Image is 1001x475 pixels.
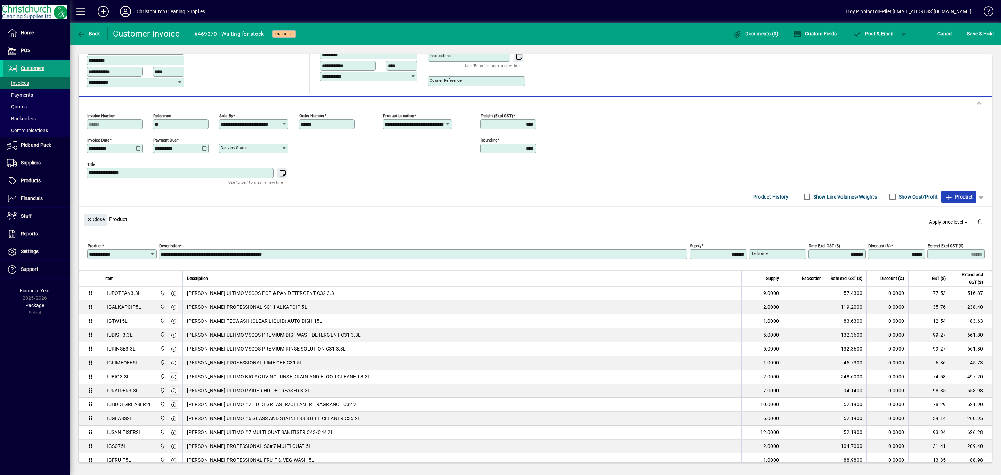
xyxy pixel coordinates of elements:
div: IIGTW15L [105,317,128,324]
td: 0.0000 [866,356,908,370]
span: 10.0000 [760,401,779,408]
span: Financial Year [20,288,50,293]
span: Support [21,266,38,272]
span: Documents (0) [733,31,779,37]
mat-label: Payment due [153,137,177,142]
div: 248.6000 [829,373,862,380]
div: 104.7000 [829,443,862,450]
div: 57.4300 [829,290,862,297]
span: [PERSON_NAME] TECWASH (CLEAR LIQUID) AUTO DISH 15L [187,317,323,324]
span: [PERSON_NAME] ULTIMO VSCOS PREMIUM RINSE SOLUTION C31 3.3L [187,345,346,352]
span: [PERSON_NAME] ULTIMO BIO ACTIV NO-RINSE DRAIN AND FLOOR CLEANER 3.3L [187,373,371,380]
span: Supply [766,275,779,282]
div: 88.9800 [829,457,862,464]
a: Communications [3,124,70,136]
span: Customers [21,65,44,71]
div: 52.1900 [829,401,862,408]
a: Products [3,172,70,190]
mat-label: Product [88,243,102,248]
td: 0.0000 [866,398,908,412]
button: Apply price level [926,216,972,228]
span: 1.0000 [763,317,779,324]
span: Christchurch Cleaning Supplies Ltd [158,289,166,297]
span: 5.0000 [763,331,779,338]
mat-label: Supply [690,243,701,248]
span: Christchurch Cleaning Supplies Ltd [158,414,166,422]
td: 12.54 [908,314,950,328]
span: [PERSON_NAME] PROFESSIONAL SC11 ALKAPCIP 5L [187,304,307,311]
span: 9.0000 [763,290,779,297]
div: 119.2000 [829,304,862,311]
td: 626.28 [950,426,992,440]
span: Reports [21,231,38,236]
app-page-header-button: Close [82,216,109,222]
span: Custom Fields [793,31,837,37]
td: 39.14 [908,412,950,426]
td: 238.40 [950,300,992,314]
a: Payments [3,89,70,101]
a: Support [3,261,70,278]
button: Delete [972,214,988,230]
button: Profile [114,5,137,18]
span: Communications [7,128,48,133]
span: Payments [7,92,33,98]
div: IIURAIDER3.3L [105,387,139,394]
a: Suppliers [3,154,70,172]
td: 0.0000 [866,440,908,453]
td: 661.80 [950,328,992,342]
span: Christchurch Cleaning Supplies Ltd [158,401,166,408]
mat-label: Rounding [481,137,497,142]
span: [PERSON_NAME] PROFESSIONAL FRUIT & VEG WASH 5L [187,457,315,464]
div: Christchurch Cleaning Supplies [137,6,205,17]
span: S [967,31,970,37]
span: Invoices [7,80,29,86]
td: 209.40 [950,440,992,453]
div: IIGLIMEOFF5L [105,359,138,366]
span: Christchurch Cleaning Supplies Ltd [158,359,166,367]
span: Close [87,214,105,225]
button: Save & Hold [965,27,995,40]
div: IIUGLASS2L [105,415,133,422]
div: #469370 - Waiting for stock [194,29,264,40]
div: IIUBIO3.3L [105,373,130,380]
td: 77.53 [908,287,950,300]
a: Home [3,24,70,42]
mat-label: Title [87,162,95,167]
button: Custom Fields [791,27,839,40]
td: 260.95 [950,412,992,426]
span: On hold [275,32,293,36]
span: GST ($) [932,275,946,282]
mat-label: Extend excl GST ($) [928,243,963,248]
td: 0.0000 [866,384,908,398]
span: 2.0000 [763,443,779,450]
td: 78.29 [908,398,950,412]
div: IIUPOTPAN3.3L [105,290,141,297]
td: 31.41 [908,440,950,453]
td: 0.0000 [866,300,908,314]
span: ost & Email [853,31,893,37]
button: Back [75,27,102,40]
span: Rate excl GST ($) [831,275,862,282]
span: Financials [21,195,43,201]
a: Pick and Pack [3,137,70,154]
mat-label: Backorder [751,251,769,256]
td: 45.73 [950,356,992,370]
td: 6.86 [908,356,950,370]
td: 99.27 [908,342,950,356]
span: Apply price level [929,218,969,226]
button: Close [84,214,107,226]
span: Christchurch Cleaning Supplies Ltd [158,387,166,394]
span: [PERSON_NAME] PROFESSIONAL LIME OFF C31 5L [187,359,303,366]
a: POS [3,42,70,59]
mat-label: Invoice number [87,113,115,118]
span: [PERSON_NAME] ULTIMO RAIDER HD DEGREASER 3.3L [187,387,310,394]
a: Invoices [3,77,70,89]
span: Cancel [937,28,953,39]
mat-label: Delivery status [221,145,247,150]
td: 0.0000 [866,314,908,328]
span: Christchurch Cleaning Supplies Ltd [158,442,166,450]
span: Settings [21,249,39,254]
mat-label: Courier Reference [430,78,462,83]
div: IIGFRUIT5L [105,457,131,464]
label: Show Cost/Profit [897,193,938,200]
